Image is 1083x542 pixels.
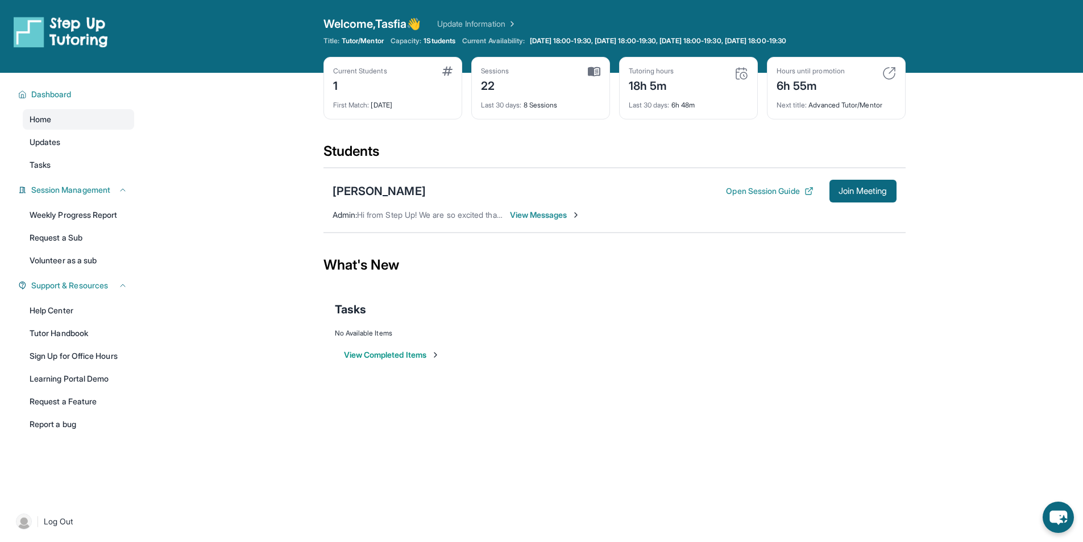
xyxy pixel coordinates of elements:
[333,94,453,110] div: [DATE]
[23,300,134,321] a: Help Center
[333,101,370,109] span: First Match :
[344,349,440,361] button: View Completed Items
[342,36,384,45] span: Tutor/Mentor
[333,183,426,199] div: [PERSON_NAME]
[510,209,581,221] span: View Messages
[323,240,906,290] div: What's New
[335,329,894,338] div: No Available Items
[23,132,134,152] a: Updates
[323,142,906,167] div: Students
[23,250,134,271] a: Volunteer as a sub
[528,36,789,45] a: [DATE] 18:00-19:30, [DATE] 18:00-19:30, [DATE] 18:00-19:30, [DATE] 18:00-19:30
[27,280,127,291] button: Support & Resources
[629,94,748,110] div: 6h 48m
[30,136,61,148] span: Updates
[839,188,887,195] span: Join Meeting
[23,346,134,366] a: Sign Up for Office Hours
[11,509,134,534] a: |Log Out
[481,67,509,76] div: Sessions
[629,76,674,94] div: 18h 5m
[30,114,51,125] span: Home
[726,185,813,197] button: Open Session Guide
[481,76,509,94] div: 22
[571,210,580,220] img: Chevron-Right
[333,76,387,94] div: 1
[462,36,525,45] span: Current Availability:
[323,16,421,32] span: Welcome, Tasfia 👋
[333,210,357,220] span: Admin :
[31,184,110,196] span: Session Management
[323,36,339,45] span: Title:
[505,18,517,30] img: Chevron Right
[777,67,845,76] div: Hours until promotion
[588,67,600,77] img: card
[777,76,845,94] div: 6h 55m
[882,67,896,80] img: card
[36,515,39,528] span: |
[23,414,134,435] a: Report a bug
[629,67,674,76] div: Tutoring hours
[23,205,134,225] a: Weekly Progress Report
[23,391,134,412] a: Request a Feature
[16,514,32,529] img: user-img
[391,36,422,45] span: Capacity:
[31,280,108,291] span: Support & Resources
[424,36,455,45] span: 1 Students
[14,16,108,48] img: logo
[23,227,134,248] a: Request a Sub
[23,155,134,175] a: Tasks
[27,184,127,196] button: Session Management
[30,159,51,171] span: Tasks
[44,516,73,527] span: Log Out
[735,67,748,80] img: card
[777,94,896,110] div: Advanced Tutor/Mentor
[333,67,387,76] div: Current Students
[777,101,807,109] span: Next title :
[27,89,127,100] button: Dashboard
[530,36,786,45] span: [DATE] 18:00-19:30, [DATE] 18:00-19:30, [DATE] 18:00-19:30, [DATE] 18:00-19:30
[335,301,366,317] span: Tasks
[31,89,72,100] span: Dashboard
[442,67,453,76] img: card
[23,323,134,344] a: Tutor Handbook
[481,94,600,110] div: 8 Sessions
[481,101,522,109] span: Last 30 days :
[1043,502,1074,533] button: chat-button
[829,180,897,202] button: Join Meeting
[23,369,134,389] a: Learning Portal Demo
[629,101,670,109] span: Last 30 days :
[23,109,134,130] a: Home
[437,18,517,30] a: Update Information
